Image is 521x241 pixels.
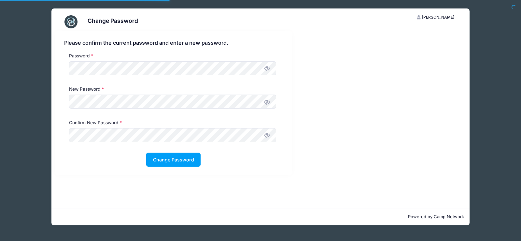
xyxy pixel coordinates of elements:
label: Password [69,53,93,59]
button: [PERSON_NAME] [411,12,460,23]
p: Powered by Camp Network [57,214,464,220]
img: CampNetwork [64,15,77,28]
h4: Please confirm the current password and enter a new password. [64,40,283,46]
button: Change Password [146,153,201,167]
span: [PERSON_NAME] [422,15,454,20]
label: New Password [69,86,104,92]
label: Confirm New Password [69,119,122,126]
h3: Change Password [88,17,138,24]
